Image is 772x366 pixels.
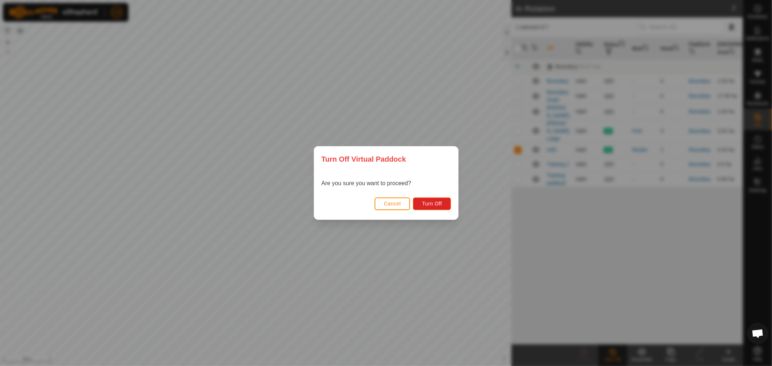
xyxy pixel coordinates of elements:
button: Turn Off [413,197,451,210]
span: Turn Off [422,201,442,207]
p: Are you sure you want to proceed? [321,179,411,188]
span: Turn Off Virtual Paddock [321,154,406,165]
button: Cancel [374,197,410,210]
div: Open chat [747,323,769,344]
span: Cancel [384,201,401,207]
